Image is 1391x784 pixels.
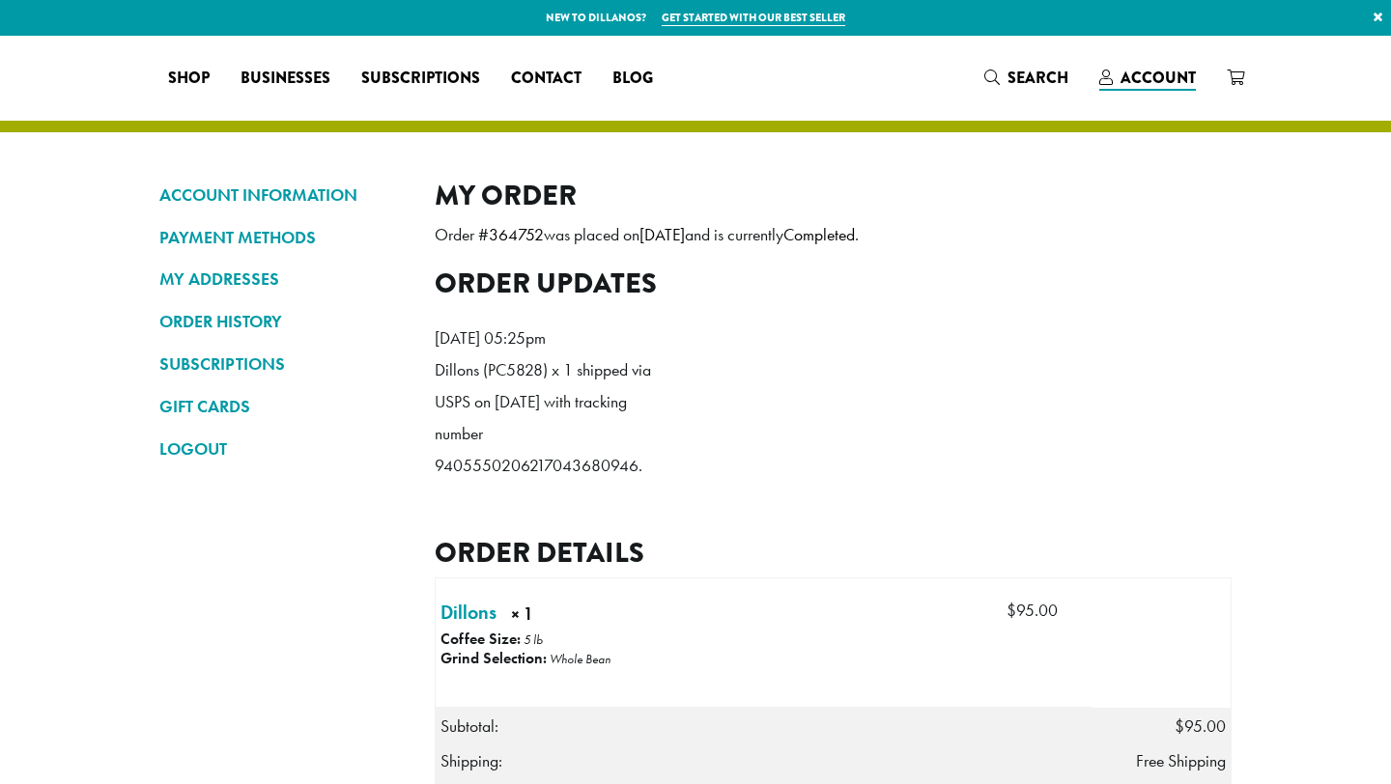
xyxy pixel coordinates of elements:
[435,219,1232,251] p: Order # was placed on and is currently .
[440,648,547,668] strong: Grind Selection:
[969,62,1084,94] a: Search
[511,67,582,91] span: Contact
[1175,715,1184,737] span: $
[159,305,406,338] a: ORDER HISTORY
[159,348,406,380] a: SUBSCRIPTIONS
[159,263,406,295] a: MY ADDRESSES
[639,224,685,245] mark: [DATE]
[153,63,225,94] a: Shop
[511,602,590,631] strong: × 1
[436,743,1093,778] th: Shipping:
[435,179,1232,212] h2: My Order
[159,179,406,211] a: ACCOUNT INFORMATION
[159,390,406,423] a: GIFT CARDS
[1008,67,1068,89] span: Search
[435,536,1232,570] h2: Order details
[159,221,406,254] a: PAYMENT METHODS
[1007,600,1016,621] span: $
[783,224,855,245] mark: Completed
[241,67,330,91] span: Businesses
[1007,600,1058,621] bdi: 95.00
[159,433,406,465] a: LOGOUT
[440,598,497,627] a: Dillons
[435,354,657,482] p: Dillons (PC5828) x 1 shipped via USPS on [DATE] with tracking number 9405550206217043680946.
[436,708,1093,743] th: Subtotal:
[168,67,210,91] span: Shop
[1092,743,1231,778] td: Free Shipping
[1175,715,1226,737] span: 95.00
[440,629,521,649] strong: Coffee Size:
[435,322,657,354] p: [DATE] 05:25pm
[435,266,1232,300] h2: Order updates
[662,10,845,26] a: Get started with our best seller
[1121,67,1196,89] span: Account
[550,651,610,667] p: Whole Bean
[489,224,544,245] mark: 364752
[524,631,543,648] p: 5 lb
[612,67,653,91] span: Blog
[361,67,480,91] span: Subscriptions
